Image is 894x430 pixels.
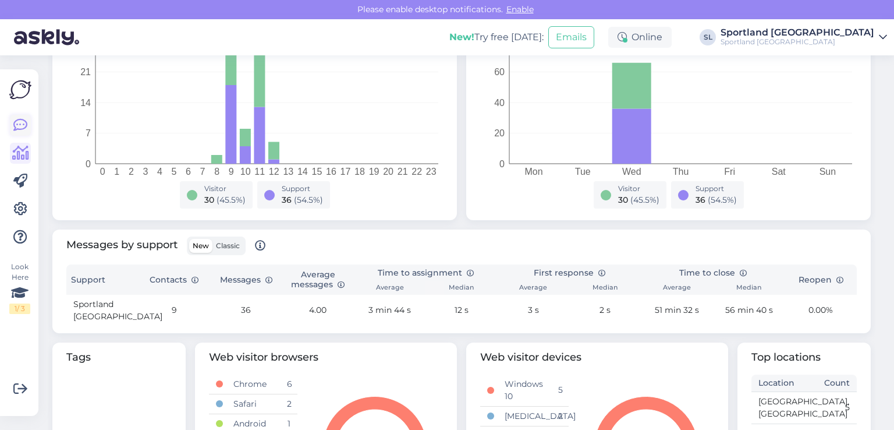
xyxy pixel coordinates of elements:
[138,265,210,295] th: Contacts
[449,31,474,43] b: New!
[129,167,134,177] tspan: 2
[480,350,714,365] span: Web visitor devices
[280,375,297,394] td: 6
[209,350,443,365] span: Web visitor browsers
[210,265,282,295] th: Messages
[157,167,162,177] tspan: 4
[713,295,785,326] td: 56 min 40 s
[503,4,537,15] span: Enable
[641,281,713,295] th: Average
[804,375,857,392] th: Count
[226,394,279,414] td: Safari
[721,28,874,37] div: Sportland [GEOGRAPHIC_DATA]
[618,184,659,194] div: Visitor
[204,195,214,205] span: 30
[283,167,293,177] tspan: 13
[297,167,308,177] tspan: 14
[569,281,641,295] th: Median
[100,167,105,177] tspan: 0
[751,392,804,424] td: [GEOGRAPHIC_DATA], [GEOGRAPHIC_DATA]
[498,375,551,407] td: Windows 10
[575,167,591,177] tspan: Tue
[494,98,505,108] tspan: 40
[240,167,251,177] tspan: 10
[229,167,234,177] tspan: 9
[449,30,544,44] div: Try free [DATE]:
[354,295,425,326] td: 3 min 44 s
[193,241,209,250] span: New
[282,195,292,205] span: 36
[641,265,785,281] th: Time to close
[425,295,497,326] td: 12 s
[354,281,425,295] th: Average
[200,167,205,177] tspan: 7
[86,159,91,169] tspan: 0
[172,167,177,177] tspan: 5
[494,128,505,138] tspan: 20
[819,167,836,177] tspan: Sun
[721,37,874,47] div: Sportland [GEOGRAPHIC_DATA]
[525,167,543,177] tspan: Mon
[673,167,689,177] tspan: Thu
[608,27,672,48] div: Online
[280,394,297,414] td: 2
[498,295,569,326] td: 3 s
[282,184,323,194] div: Support
[548,26,594,48] button: Emails
[269,167,279,177] tspan: 12
[751,350,857,365] span: Top locations
[498,406,551,426] td: [MEDICAL_DATA]
[696,184,737,194] div: Support
[785,295,857,326] td: 0.00%
[217,195,246,205] span: ( 45.5 %)
[804,392,857,424] td: 5
[498,265,641,281] th: First response
[772,167,786,177] tspan: Sat
[66,295,138,326] td: Sportland [GEOGRAPHIC_DATA]
[9,304,30,314] div: 1 / 3
[785,265,857,295] th: Reopen
[751,375,804,392] th: Location
[724,167,735,177] tspan: Fri
[340,167,351,177] tspan: 17
[114,167,119,177] tspan: 1
[494,67,505,77] tspan: 60
[721,28,887,47] a: Sportland [GEOGRAPHIC_DATA]Sportland [GEOGRAPHIC_DATA]
[618,195,628,205] span: 30
[282,295,353,326] td: 4.00
[66,350,172,365] span: Tags
[354,167,365,177] tspan: 18
[216,241,240,250] span: Classic
[700,29,716,45] div: SL
[210,295,282,326] td: 36
[80,98,91,108] tspan: 14
[186,167,191,177] tspan: 6
[294,195,323,205] span: ( 54.5 %)
[354,265,498,281] th: Time to assignment
[326,167,336,177] tspan: 16
[498,281,569,295] th: Average
[66,237,265,255] span: Messages by support
[630,195,659,205] span: ( 45.5 %)
[311,167,322,177] tspan: 15
[9,79,31,101] img: Askly Logo
[569,295,641,326] td: 2 s
[551,406,569,426] td: 2
[66,265,138,295] th: Support
[641,295,713,326] td: 51 min 32 s
[143,167,148,177] tspan: 3
[204,184,246,194] div: Visitor
[86,128,91,138] tspan: 7
[426,167,437,177] tspan: 23
[9,262,30,314] div: Look Here
[398,167,408,177] tspan: 21
[138,295,210,326] td: 9
[499,159,505,169] tspan: 0
[622,167,641,177] tspan: Wed
[551,375,569,407] td: 5
[80,67,91,77] tspan: 21
[696,195,705,205] span: 36
[411,167,422,177] tspan: 22
[425,281,497,295] th: Median
[383,167,393,177] tspan: 20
